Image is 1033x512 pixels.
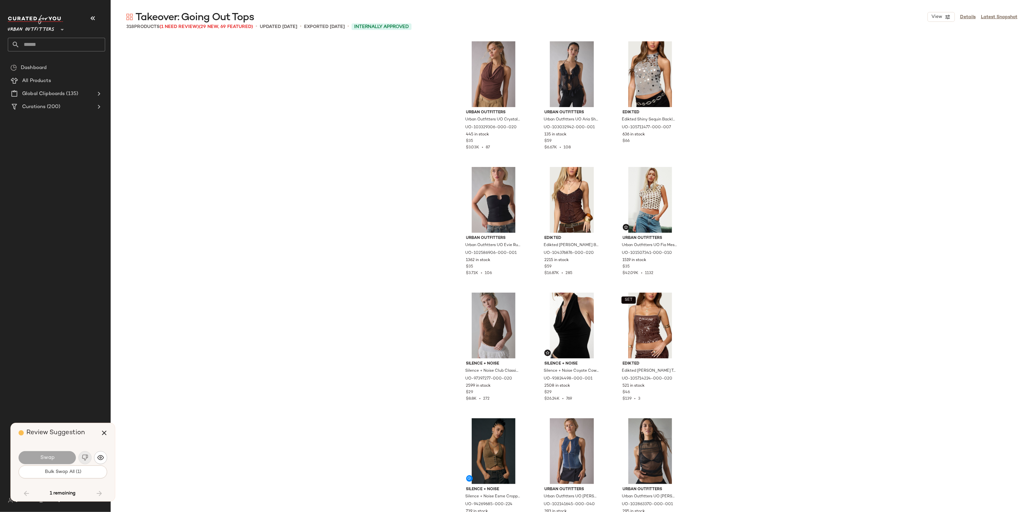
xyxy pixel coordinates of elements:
span: 636 in stock [623,132,645,138]
span: 1 remaining [50,491,76,496]
span: Urban Outfitters UO Evie Ruched Cutout Tube Top in Black, Women's at Urban Outfitters [466,242,521,248]
span: Edikted [PERSON_NAME] Tank Top in Brown, Women's at Urban Outfitters [622,368,677,374]
span: $8.8K [466,397,477,401]
span: Urban Outfitters UO Crystal O-Ring Plunging Cowl Neck Halter Top in Brown, Women's at Urban Outfi... [466,117,521,123]
span: Review Suggestion [26,429,85,436]
span: UO-93824498-000-001 [544,376,593,382]
span: Urban Outfitters UO [PERSON_NAME] Ruched Sheer Mesh High Neck Tank Top in Black, Women's at Urban... [622,494,677,500]
span: View [931,14,942,20]
span: 106 [485,271,492,275]
span: 108 [564,145,571,150]
img: 97397277_020_b [461,293,526,358]
a: Latest Snapshot [981,14,1017,21]
span: • [559,271,565,275]
p: Exported [DATE] [304,23,345,30]
span: Silence + Noise [544,361,599,367]
span: SET [624,298,633,302]
span: $29 [466,390,473,395]
span: 521 in stock [623,383,645,389]
span: Urban Outfitters [466,235,521,241]
button: View [928,12,955,22]
span: UO-105714224-000-020 [622,376,673,382]
span: 1362 in stock [466,257,491,263]
span: Urban Outfitters UO [PERSON_NAME] Keyhole Cutout Zip-Front Denim Vest Top Jacket in Blue, Women's... [544,494,599,500]
span: Silence + Noise [466,487,521,492]
span: 3 [638,397,641,401]
span: (135) [65,90,78,98]
img: svg%3e [8,498,13,503]
span: $59 [544,264,551,270]
img: 105714224_020_m [618,293,683,358]
span: Silence + Noise Coyote Cowl Neck Halter Top in Black, Women's at Urban Outfitters [544,368,599,374]
span: Silence + Noise Club Classic Cropped Halter Top in Brown, Women's at Urban Outfitters [466,368,521,374]
img: svg%3e [624,225,628,229]
span: • [560,397,566,401]
p: updated [DATE] [260,23,297,30]
span: 2215 in stock [544,257,569,263]
span: UO-103032942-000-001 [544,125,595,131]
img: 94269685_224_b [461,418,526,484]
span: • [479,271,485,275]
button: Bulk Swap All (1) [19,465,107,478]
span: 318 [126,24,134,29]
span: Urban Outfitters UO Fia Mesh Off-The-Shoulder Crop Top in White Polka Dots, Women's at Urban Outf... [622,242,677,248]
span: Silence + Noise [466,361,521,367]
span: $46 [623,390,630,395]
span: Urban Outfitters UO Aria Sheer Chiffon Open-Back Cascading Ruffle Halter Top in Black, Women's at... [544,117,599,123]
span: 2599 in stock [466,383,491,389]
span: 135 in stock [544,132,566,138]
span: $42.09K [623,271,639,275]
span: Edikted Shiny Sequin Backless Halter Top in Silver, Women's at Urban Outfitters [622,117,677,123]
span: Urban Outfitters [466,110,521,116]
img: svg%3e [10,64,17,71]
span: Bulk Swap All (1) [44,469,81,475]
span: Edikted [623,361,678,367]
img: 101507341_010_b [618,167,683,233]
span: UO-103329306-000-020 [466,125,517,131]
span: UO-101507341-000-010 [622,250,672,256]
span: 272 [483,397,490,401]
span: $139 [623,397,632,401]
span: • [256,23,257,31]
span: UO-102863370-000-001 [622,502,673,507]
span: • [632,397,638,401]
span: 1132 [645,271,654,275]
span: $35 [623,264,630,270]
img: svg%3e [126,14,133,20]
span: • [639,271,645,275]
span: Urban Outfitters [623,487,678,492]
span: UO-97397277-000-020 [466,376,512,382]
span: • [477,397,483,401]
span: $3.03K [466,145,480,150]
span: UO-102141645-000-040 [544,502,595,507]
img: svg%3e [97,454,104,461]
span: • [347,23,349,31]
span: $16.87K [544,271,559,275]
span: $29 [544,390,551,395]
span: $35 [466,264,473,270]
span: (1 Need Review) [160,24,199,29]
span: 285 [565,271,572,275]
span: $26.24K [544,397,560,401]
a: Details [960,14,976,21]
span: 769 [566,397,572,401]
img: cfy_white_logo.C9jOOHJF.svg [8,15,63,24]
span: UO-104376876-000-020 [544,250,594,256]
span: UO-102586906-000-001 [466,250,517,256]
span: Urban Outfitters [544,110,599,116]
span: 445 in stock [466,132,489,138]
span: • [557,145,564,150]
img: 102863370_001_b [618,418,683,484]
span: (200) [46,103,60,111]
span: $3.71K [466,271,479,275]
span: • [480,145,486,150]
span: Silence + Noise Esme Cropped Halter Vest Top Jacket in Tan, Women's at Urban Outfitters [466,494,521,500]
span: Edikted [PERSON_NAME] Beaded Sheer Chiffon Top in Brown, Women's at Urban Outfitters [544,242,599,248]
img: 102141645_040_b [539,418,605,484]
span: 87 [486,145,490,150]
span: Edikted [623,110,678,116]
span: UO-94269685-000-224 [466,502,513,507]
span: $66 [623,138,630,144]
img: 105711477_007_m [618,41,683,107]
img: 102586906_001_b [461,167,526,233]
